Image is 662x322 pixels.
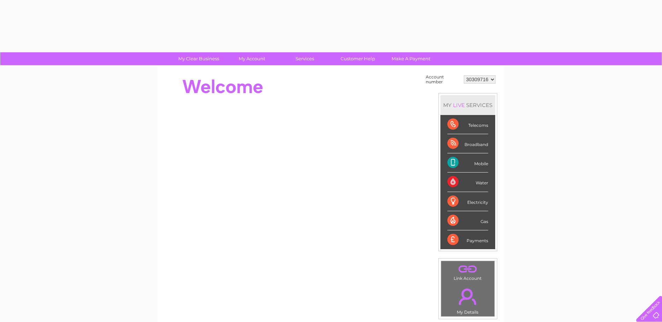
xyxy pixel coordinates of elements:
a: My Clear Business [170,52,228,65]
a: My Account [223,52,281,65]
div: Telecoms [447,115,488,134]
div: LIVE [452,102,466,108]
div: Electricity [447,192,488,211]
div: MY SERVICES [440,95,495,115]
a: . [443,263,493,275]
a: . [443,284,493,309]
div: Water [447,172,488,192]
a: Make A Payment [382,52,440,65]
td: Link Account [441,261,495,283]
a: Customer Help [329,52,387,65]
td: My Details [441,283,495,317]
div: Broadband [447,134,488,153]
div: Mobile [447,153,488,172]
div: Gas [447,211,488,230]
div: Payments [447,230,488,249]
td: Account number [424,73,462,86]
a: Services [276,52,334,65]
